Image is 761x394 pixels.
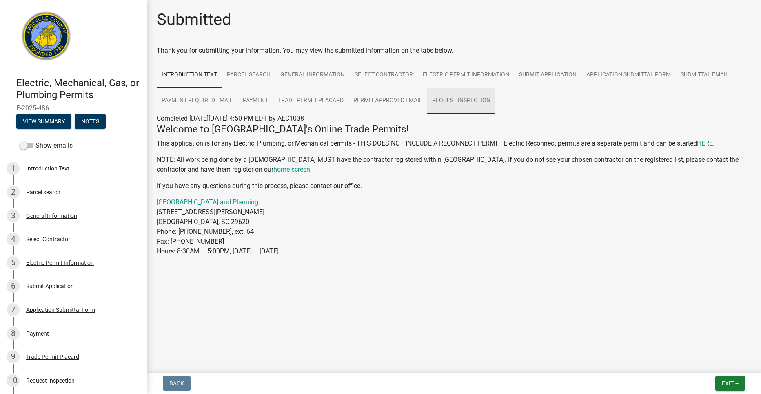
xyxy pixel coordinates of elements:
a: Application Submittal Form [581,62,676,88]
wm-modal-confirm: Notes [75,119,106,125]
div: Thank you for submitting your information. You may view the submitted information on the tabs below. [157,46,751,56]
button: View Summary [16,114,71,129]
div: 2 [7,186,20,199]
span: E-2025-486 [16,104,131,112]
a: Select Contractor [350,62,418,88]
wm-modal-confirm: Summary [16,119,71,125]
label: Show emails [20,141,73,150]
a: home screen. [273,166,312,173]
a: [GEOGRAPHIC_DATA] and Planning [157,198,258,206]
div: 5 [7,256,20,269]
a: General Information [275,62,350,88]
div: Request Inspection [26,378,75,383]
div: Introduction Text [26,166,69,171]
p: If you have any questions during this process, please contact our office. [157,181,751,191]
div: 9 [7,350,20,363]
a: Submittal Email [676,62,734,88]
span: Completed [DATE][DATE] 4:50 PM EDT by AEC1038 [157,114,304,122]
a: Introduction Text [157,62,222,88]
div: Application Submittal Form [26,307,95,313]
a: Payment [238,88,273,114]
div: General Information [26,213,77,219]
button: Back [163,376,191,391]
h4: Welcome to [GEOGRAPHIC_DATA]'s Online Trade Permits! [157,123,751,135]
p: NOTE: All work being done by a [DEMOGRAPHIC_DATA] MUST have the contractor registered within [GEO... [157,155,751,175]
button: Notes [75,114,106,129]
a: Parcel search [222,62,275,88]
a: Request Inspection [427,88,495,114]
img: Abbeville County, South Carolina [16,9,76,69]
div: 7 [7,303,20,316]
div: Electric Permit Information [26,260,94,266]
h4: Electric, Mechanical, Gas, or Plumbing Permits [16,77,140,101]
p: [STREET_ADDRESS][PERSON_NAME] [GEOGRAPHIC_DATA], SC 29620 Phone: [PHONE_NUMBER], ext. 64 Fax: [PH... [157,197,751,256]
a: Payment Required Email [157,88,238,114]
a: HERE. [697,139,714,147]
div: 8 [7,327,20,340]
div: Trade Permit Placard [26,354,79,360]
a: Electric Permit Information [418,62,514,88]
span: Back [169,380,184,387]
a: Permit Approved Email [348,88,427,114]
p: This application is for any Electric, Plumbing, or Mechanical permits - THIS DOES NOT INCLUDE A R... [157,139,751,148]
div: Select Contractor [26,236,70,242]
div: 10 [7,374,20,387]
a: Submit Application [514,62,581,88]
span: Exit [722,380,734,387]
div: 4 [7,233,20,246]
div: 6 [7,280,20,293]
h1: Submitted [157,10,231,29]
a: Trade Permit Placard [273,88,348,114]
div: Submit Application [26,283,74,289]
div: 3 [7,209,20,222]
button: Exit [715,376,745,391]
div: 1 [7,162,20,175]
div: Parcel search [26,189,60,195]
div: Payment [26,331,49,336]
